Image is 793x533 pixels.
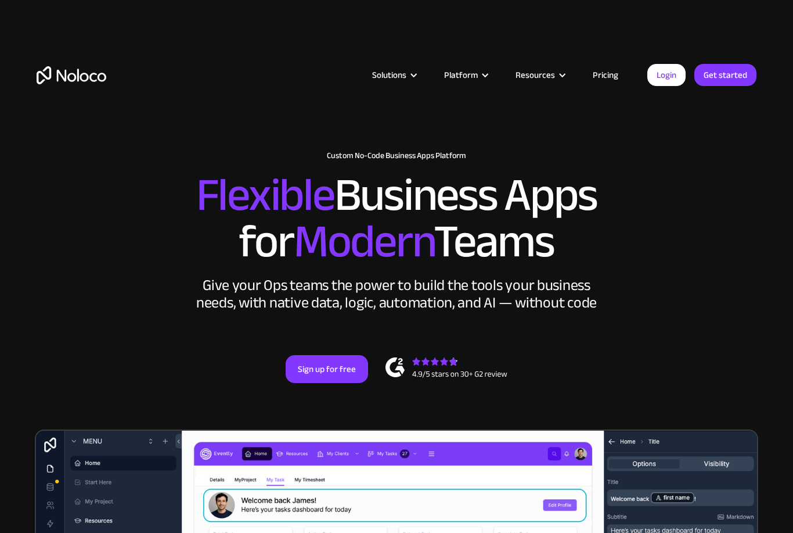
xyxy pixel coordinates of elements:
[193,277,600,312] div: Give your Ops teams the power to build the tools your business needs, with native data, logic, au...
[37,172,756,265] h2: Business Apps for Teams
[516,67,555,83] div: Resources
[294,198,434,285] span: Modern
[37,66,106,84] a: home
[196,152,334,238] span: Flexible
[286,355,368,383] a: Sign up for free
[694,64,756,86] a: Get started
[372,67,406,83] div: Solutions
[501,67,578,83] div: Resources
[358,67,430,83] div: Solutions
[444,67,478,83] div: Platform
[578,67,633,83] a: Pricing
[430,67,501,83] div: Platform
[647,64,686,86] a: Login
[37,151,756,160] h1: Custom No-Code Business Apps Platform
